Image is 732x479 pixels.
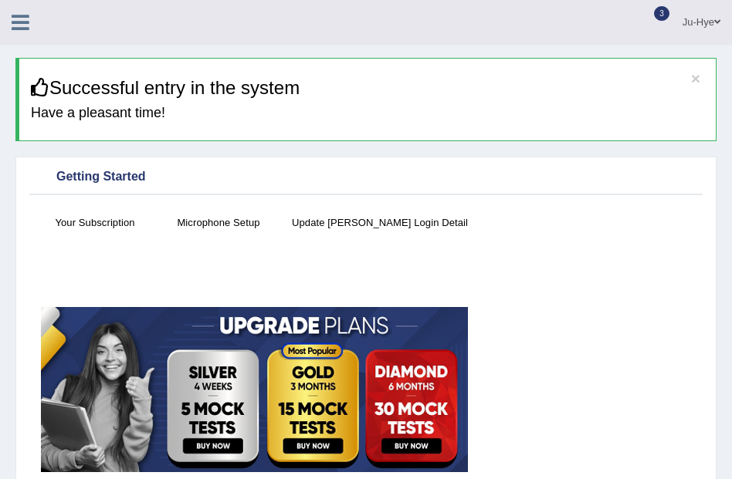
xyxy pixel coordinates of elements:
[691,70,700,86] button: ×
[31,78,704,98] h3: Successful entry in the system
[288,214,472,231] h4: Update [PERSON_NAME] Login Detail
[654,6,669,21] span: 3
[41,214,149,231] h4: Your Subscription
[33,166,699,189] div: Getting Started
[164,214,273,231] h4: Microphone Setup
[41,307,468,472] img: small5.jpg
[31,106,704,121] h4: Have a pleasant time!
